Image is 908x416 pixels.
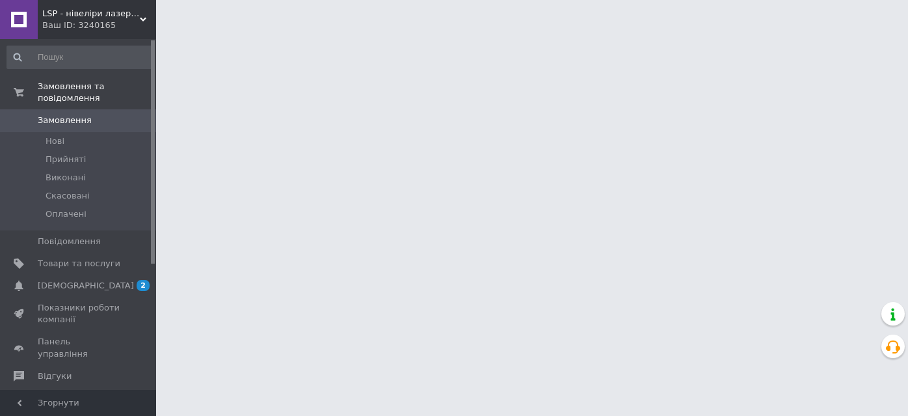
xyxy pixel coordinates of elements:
span: Панель управління [38,336,120,359]
span: Виконані [46,172,86,184]
span: Оплачені [46,208,87,220]
div: Ваш ID: 3240165 [42,20,156,31]
span: Відгуки [38,370,72,382]
span: 2 [137,280,150,291]
span: LSP - нівеліри лазерні, ротаційні, оптичні [42,8,140,20]
span: Замовлення та повідомлення [38,81,156,104]
span: Прийняті [46,154,86,165]
span: Нові [46,135,64,147]
span: Повідомлення [38,236,101,247]
span: Скасовані [46,190,90,202]
span: Замовлення [38,115,92,126]
input: Пошук [7,46,154,69]
span: Показники роботи компанії [38,302,120,326]
span: Товари та послуги [38,258,120,270]
span: [DEMOGRAPHIC_DATA] [38,280,134,292]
